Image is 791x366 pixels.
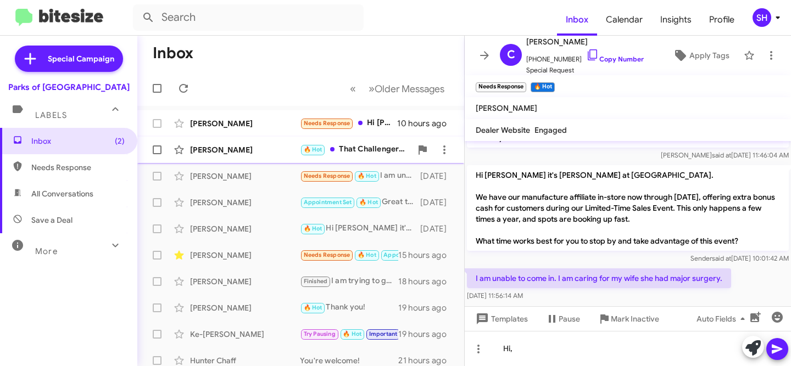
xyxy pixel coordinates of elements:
[688,309,758,329] button: Auto Fields
[420,223,455,234] div: [DATE]
[300,275,398,288] div: I am trying to get that information for you. It looks like one of the other Managers are in touch...
[398,329,455,340] div: 19 hours ago
[369,82,375,95] span: »
[31,136,125,147] span: Inbox
[304,172,350,179] span: Needs Response
[304,146,322,153] span: 🔥 Hot
[753,8,771,27] div: SH
[589,309,668,329] button: Mark Inactive
[712,151,731,159] span: said at
[465,331,791,366] div: Hi,
[474,309,528,329] span: Templates
[397,118,455,129] div: 10 hours ago
[526,65,644,76] span: Special Request
[300,117,397,129] div: Hi [PERSON_NAME]. Do you still have the 2024 Ranger, stock #FR50228? If so, I will give you a tot...
[304,199,352,206] span: Appointment Set
[661,151,789,159] span: [PERSON_NAME] [DATE] 11:46:04 AM
[15,46,123,72] a: Special Campaign
[343,77,363,100] button: Previous
[31,215,73,226] span: Save a Deal
[304,330,336,337] span: Try Pausing
[398,302,455,313] div: 19 hours ago
[420,197,455,208] div: [DATE]
[300,328,398,340] div: I'm here
[190,223,300,234] div: [PERSON_NAME]
[300,249,398,261] div: Actually, my wife can't come [DATE]. What's a good time [DATE] and who should I ask for?
[611,309,659,329] span: Mark Inactive
[467,268,731,288] p: I am unable to come in. I am caring for my wife she had major surgery.
[362,77,451,100] button: Next
[712,254,731,262] span: said at
[304,251,350,258] span: Needs Response
[300,301,398,314] div: Thank you!
[375,83,444,95] span: Older Messages
[358,172,376,179] span: 🔥 Hot
[534,125,567,135] span: Engaged
[343,330,361,337] span: 🔥 Hot
[697,309,749,329] span: Auto Fields
[304,120,350,127] span: Needs Response
[304,278,328,285] span: Finished
[476,82,526,92] small: Needs Response
[190,329,300,340] div: Ke-[PERSON_NAME]
[507,46,515,64] span: C
[531,82,554,92] small: 🔥 Hot
[689,46,729,65] span: Apply Tags
[48,53,114,64] span: Special Campaign
[350,82,356,95] span: «
[304,304,322,311] span: 🔥 Hot
[31,162,125,173] span: Needs Response
[300,355,398,366] div: You're welcome!
[467,165,789,251] p: Hi [PERSON_NAME] it's [PERSON_NAME] at [GEOGRAPHIC_DATA]. We have our manufacture affiliate in-st...
[398,355,455,366] div: 21 hours ago
[467,291,523,300] span: [DATE] 11:56:14 AM
[476,125,530,135] span: Dealer Website
[537,309,589,329] button: Pause
[344,77,451,100] nav: Page navigation example
[526,48,644,65] span: [PHONE_NUMBER]
[465,309,537,329] button: Templates
[358,251,376,258] span: 🔥 Hot
[690,254,789,262] span: Sender [DATE] 10:01:42 AM
[190,276,300,287] div: [PERSON_NAME]
[586,55,644,63] a: Copy Number
[133,4,364,31] input: Search
[190,144,300,155] div: [PERSON_NAME]
[190,171,300,182] div: [PERSON_NAME]
[743,8,779,27] button: SH
[8,82,130,93] div: Parks of [GEOGRAPHIC_DATA]
[476,103,537,113] span: [PERSON_NAME]
[398,276,455,287] div: 18 hours ago
[700,4,743,36] a: Profile
[300,196,420,209] div: Great to hear! We are open from 9AM to 7PM. I can put you down for 12PM. Does that work for you?
[526,35,644,48] span: [PERSON_NAME]
[115,136,125,147] span: (2)
[300,222,420,235] div: Hi [PERSON_NAME] it's [PERSON_NAME] at [GEOGRAPHIC_DATA]. Checking in to see if my staff has gott...
[190,250,300,261] div: [PERSON_NAME]
[304,225,322,232] span: 🔥 Hot
[31,188,93,199] span: All Conversations
[190,355,300,366] div: Hunter Chaff
[369,330,398,337] span: Important
[359,199,378,206] span: 🔥 Hot
[398,250,455,261] div: 15 hours ago
[651,4,700,36] a: Insights
[300,170,420,182] div: I am unable to come in. I am caring for my wife she had major surgery.
[190,197,300,208] div: [PERSON_NAME]
[300,143,411,156] div: That Challenger did end up selling. Is there another vehicle that you are interested in?
[597,4,651,36] a: Calendar
[420,171,455,182] div: [DATE]
[383,251,432,258] span: Appointment Set
[35,246,58,256] span: More
[557,4,597,36] a: Inbox
[559,309,580,329] span: Pause
[35,110,67,120] span: Labels
[190,118,300,129] div: [PERSON_NAME]
[663,46,738,65] button: Apply Tags
[190,302,300,313] div: [PERSON_NAME]
[153,44,193,62] h1: Inbox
